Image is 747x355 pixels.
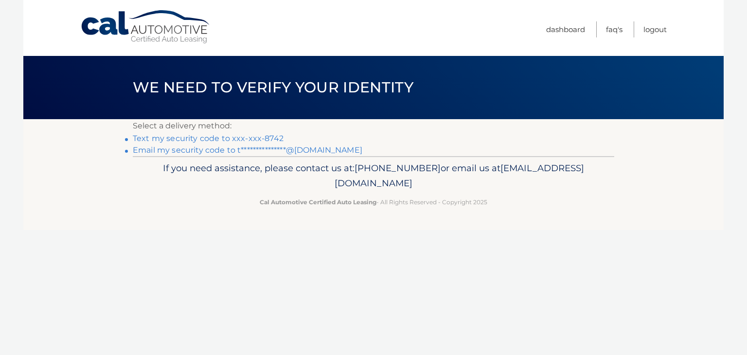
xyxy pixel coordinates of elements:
[133,134,284,143] a: Text my security code to xxx-xxx-8742
[139,160,608,192] p: If you need assistance, please contact us at: or email us at
[133,119,614,133] p: Select a delivery method:
[139,197,608,207] p: - All Rights Reserved - Copyright 2025
[643,21,667,37] a: Logout
[546,21,585,37] a: Dashboard
[133,78,413,96] span: We need to verify your identity
[355,162,441,174] span: [PHONE_NUMBER]
[606,21,622,37] a: FAQ's
[80,10,212,44] a: Cal Automotive
[260,198,376,206] strong: Cal Automotive Certified Auto Leasing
